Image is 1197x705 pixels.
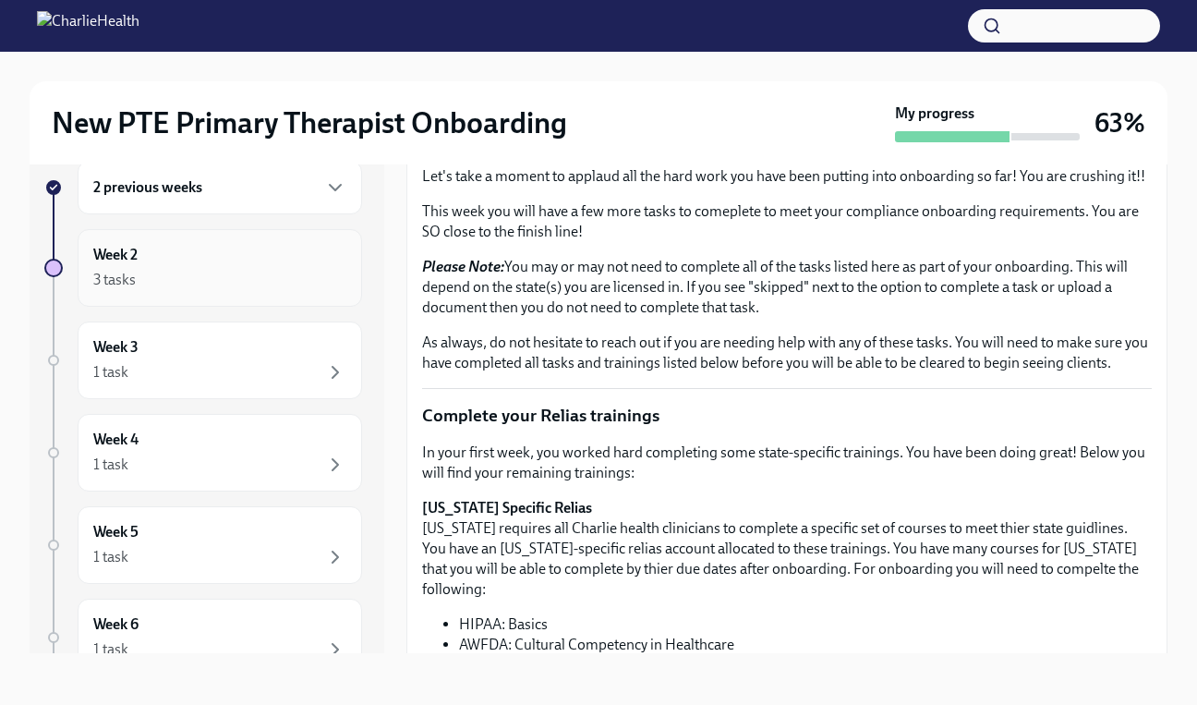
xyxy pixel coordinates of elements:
[422,257,1152,318] p: You may or may not need to complete all of the tasks listed here as part of your onboarding. This...
[93,547,128,567] div: 1 task
[93,639,128,660] div: 1 task
[78,161,362,214] div: 2 previous weeks
[93,270,136,290] div: 3 tasks
[1094,106,1145,140] h3: 63%
[422,404,1152,428] p: Complete your Relias trainings
[93,337,139,358] h6: Week 3
[93,245,138,265] h6: Week 2
[44,322,362,399] a: Week 31 task
[93,177,202,198] h6: 2 previous weeks
[93,455,128,475] div: 1 task
[93,362,128,383] div: 1 task
[93,522,139,542] h6: Week 5
[422,499,592,517] strong: [US_STATE] Specific Relias
[459,635,1152,655] li: AWFDA: Cultural Competency in Healthcare
[37,11,139,41] img: CharlieHealth
[44,599,362,676] a: Week 61 task
[44,506,362,584] a: Week 51 task
[44,229,362,307] a: Week 23 tasks
[422,258,504,275] strong: Please Note:
[422,333,1152,373] p: As always, do not hesitate to reach out if you are needing help with any of these tasks. You will...
[52,104,567,141] h2: New PTE Primary Therapist Onboarding
[422,498,1152,600] p: [US_STATE] requires all Charlie health clinicians to complete a specific set of courses to meet t...
[44,414,362,492] a: Week 41 task
[422,201,1152,242] p: This week you will have a few more tasks to comeplete to meet your compliance onboarding requirem...
[93,430,139,450] h6: Week 4
[895,103,974,124] strong: My progress
[93,614,139,635] h6: Week 6
[422,166,1152,187] p: Let's take a moment to applaud all the hard work you have been putting into onboarding so far! Yo...
[422,443,1152,483] p: In your first week, you worked hard completing some state-specific trainings. You have been doing...
[459,614,1152,635] li: HIPAA: Basics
